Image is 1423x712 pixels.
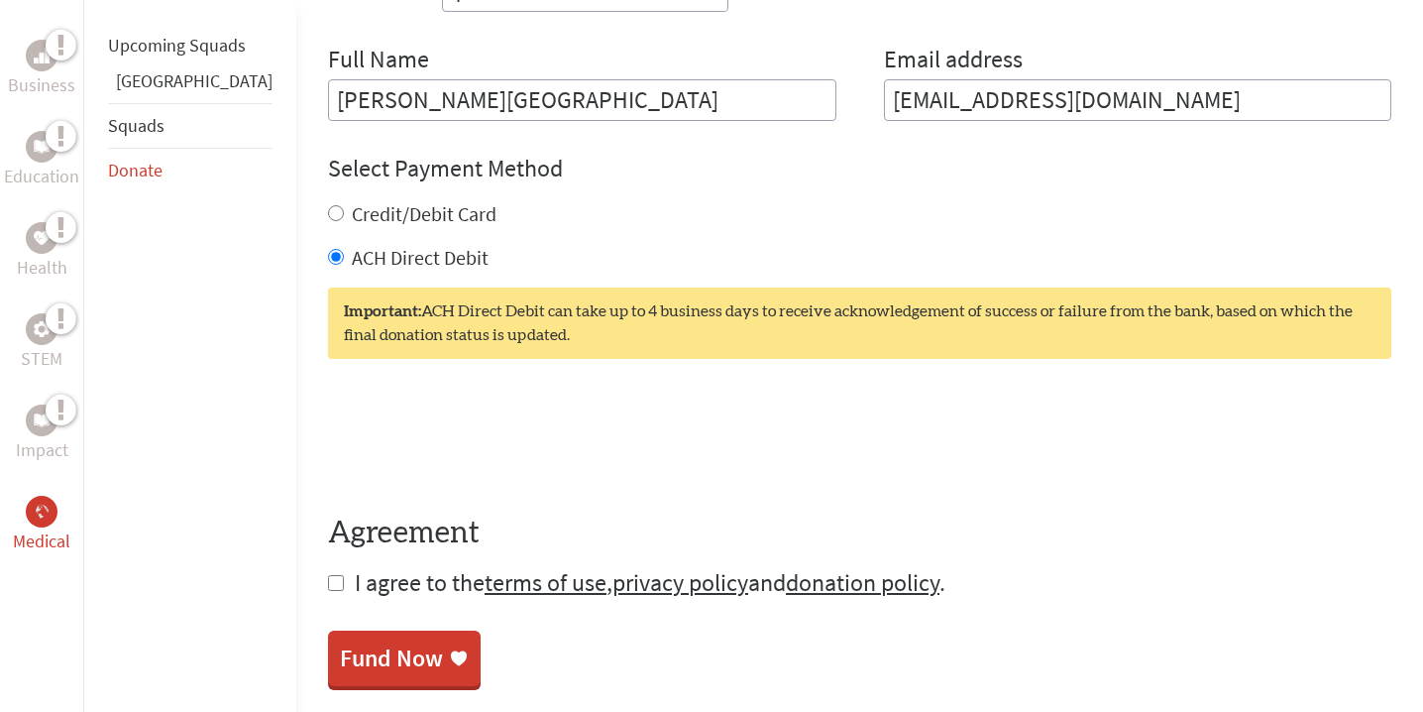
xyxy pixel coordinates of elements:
[21,345,62,373] p: STEM
[34,321,50,337] img: STEM
[108,34,246,57] a: Upcoming Squads
[328,516,1391,551] h4: Agreement
[116,69,273,92] a: [GEOGRAPHIC_DATA]
[108,159,163,181] a: Donate
[21,313,62,373] a: STEMSTEM
[340,643,443,674] div: Fund Now
[26,313,57,345] div: STEM
[328,399,629,476] iframe: reCAPTCHA
[344,303,421,319] strong: Important:
[352,245,489,270] label: ACH Direct Debit
[4,131,79,190] a: EducationEducation
[786,567,939,598] a: donation policy
[26,40,57,71] div: Business
[34,231,50,244] img: Health
[485,567,606,598] a: terms of use
[17,254,67,282] p: Health
[108,149,273,192] li: Donate
[17,222,67,282] a: HealthHealth
[328,79,836,121] input: Enter Full Name
[8,71,75,99] p: Business
[328,44,429,79] label: Full Name
[13,496,70,555] a: MedicalMedical
[26,131,57,163] div: Education
[34,504,50,520] img: Medical
[108,114,164,137] a: Squads
[328,631,481,686] a: Fund Now
[328,153,1391,184] h4: Select Payment Method
[4,163,79,190] p: Education
[26,222,57,254] div: Health
[16,436,68,464] p: Impact
[16,405,68,464] a: ImpactImpact
[884,44,1023,79] label: Email address
[26,405,57,436] div: Impact
[108,24,273,67] li: Upcoming Squads
[8,40,75,99] a: BusinessBusiness
[355,567,945,598] span: I agree to the , and .
[108,67,273,103] li: Belize
[34,414,50,427] img: Impact
[34,140,50,154] img: Education
[26,496,57,528] div: Medical
[13,528,70,555] p: Medical
[108,103,273,149] li: Squads
[34,48,50,63] img: Business
[884,79,1392,121] input: Your Email
[612,567,748,598] a: privacy policy
[352,201,496,226] label: Credit/Debit Card
[328,288,1391,359] div: ACH Direct Debit can take up to 4 business days to receive acknowledgement of success or failure ...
